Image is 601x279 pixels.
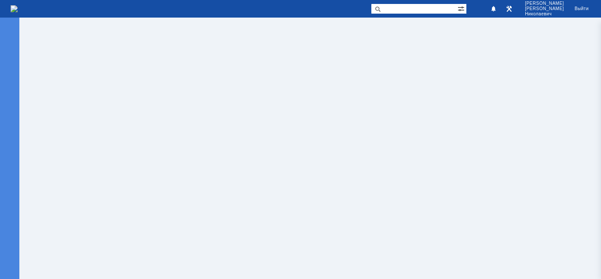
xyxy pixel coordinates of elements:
[525,11,564,17] span: Николаевич
[504,4,514,14] a: Перейти в интерфейс администратора
[458,4,466,12] span: Расширенный поиск
[11,5,18,12] img: logo
[525,1,564,6] span: [PERSON_NAME]
[11,5,18,12] a: Перейти на домашнюю страницу
[525,6,564,11] span: [PERSON_NAME]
